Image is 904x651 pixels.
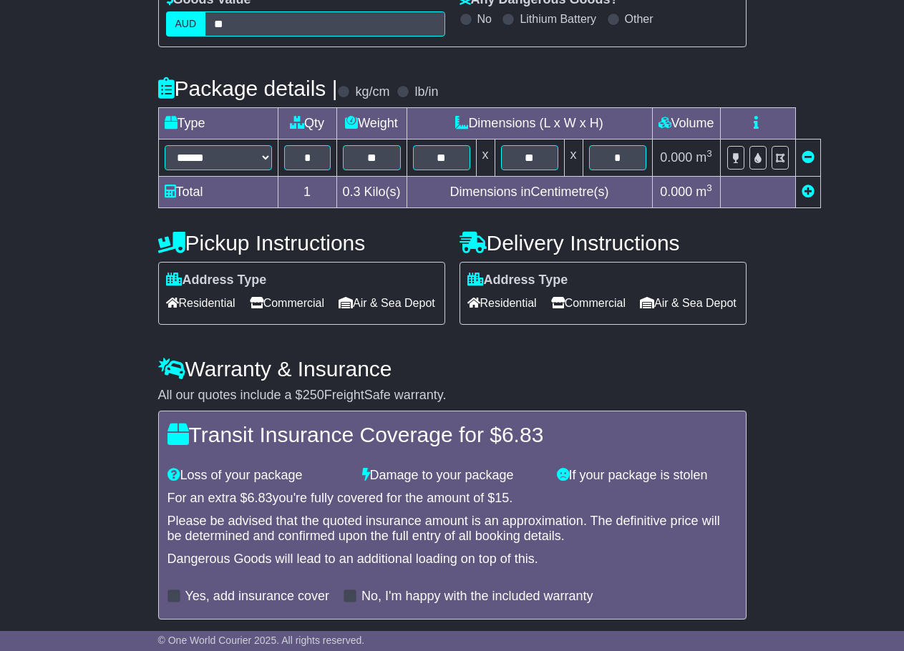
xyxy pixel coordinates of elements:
label: Address Type [467,273,568,288]
span: Residential [166,292,235,314]
span: Commercial [551,292,626,314]
div: All our quotes include a $ FreightSafe warranty. [158,388,747,403]
label: No, I'm happy with the included warranty [361,589,593,604]
td: Kilo(s) [336,177,407,208]
div: If your package is stolen [550,468,744,484]
label: No [477,12,492,26]
label: lb/in [414,84,438,100]
sup: 3 [706,148,712,159]
span: 0.000 [660,150,692,165]
span: 6.83 [248,491,273,505]
td: x [564,139,583,177]
label: Lithium Battery [520,12,596,26]
td: Total [158,177,278,208]
span: Air & Sea Depot [339,292,435,314]
label: Other [625,12,653,26]
span: Air & Sea Depot [640,292,737,314]
span: 0.000 [660,185,692,199]
td: Dimensions in Centimetre(s) [407,177,652,208]
td: Dimensions (L x W x H) [407,108,652,139]
td: Type [158,108,278,139]
td: Qty [278,108,336,139]
td: Weight [336,108,407,139]
div: Please be advised that the quoted insurance amount is an approximation. The definitive price will... [167,514,737,544]
td: x [476,139,495,177]
div: For an extra $ you're fully covered for the amount of $ . [167,491,737,506]
span: Commercial [250,292,324,314]
div: Dangerous Goods will lead to an additional loading on top of this. [167,552,737,567]
a: Remove this item [802,150,815,165]
label: AUD [166,11,206,36]
label: Yes, add insurance cover [185,589,329,604]
span: m [696,185,712,199]
h4: Package details | [158,77,338,100]
h4: Warranty & Insurance [158,357,747,381]
label: Address Type [166,273,267,288]
span: 15 [495,491,509,505]
h4: Transit Insurance Coverage for $ [167,423,737,446]
h4: Delivery Instructions [460,231,747,255]
span: 0.3 [343,185,361,199]
div: Damage to your package [355,468,550,484]
span: 6.83 [502,423,543,446]
h4: Pickup Instructions [158,231,445,255]
label: kg/cm [355,84,389,100]
td: Volume [652,108,720,139]
span: m [696,150,712,165]
div: Loss of your package [160,468,355,484]
span: Residential [467,292,537,314]
td: 1 [278,177,336,208]
span: 250 [303,388,324,402]
a: Add new item [802,185,815,199]
span: © One World Courier 2025. All rights reserved. [158,635,365,646]
sup: 3 [706,182,712,193]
